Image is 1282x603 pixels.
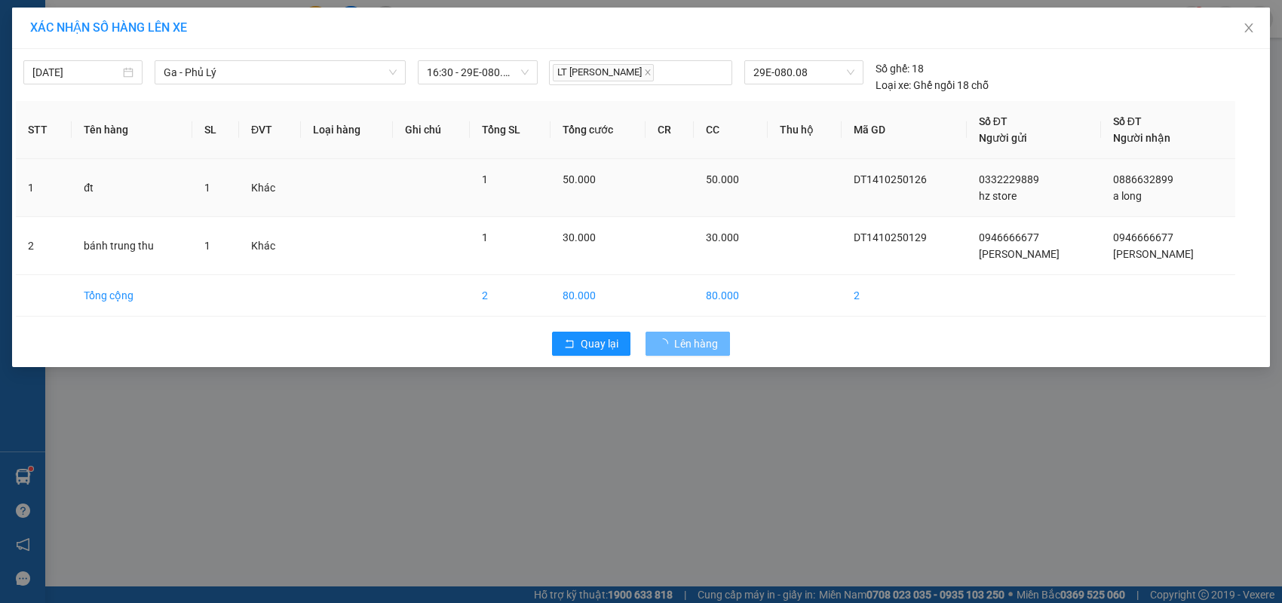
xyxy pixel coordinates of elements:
span: DT1410250129 [142,101,232,117]
td: đt [72,159,192,217]
th: ĐVT [239,101,301,159]
span: rollback [564,338,575,350]
span: [PERSON_NAME] [979,248,1060,260]
span: Số ghế: [876,60,909,77]
th: STT [16,101,72,159]
span: 0946666677 [979,231,1039,243]
th: SL [192,101,239,159]
span: LT [PERSON_NAME] [553,64,654,81]
span: 16:30 - 29E-080.08 [427,61,528,84]
span: DT1410250129 [854,231,927,243]
span: down [388,68,397,77]
span: 29E-080.08 [753,61,854,84]
span: close [1243,22,1255,34]
span: close [644,69,652,76]
th: Tổng SL [470,101,550,159]
td: 80.000 [551,275,646,317]
td: 2 [16,217,72,275]
td: 80.000 [694,275,767,317]
th: Loại hàng [301,101,393,159]
input: 14/10/2025 [32,64,120,81]
button: Close [1228,8,1270,50]
span: Lên hàng [674,335,718,352]
span: a long [1113,190,1142,202]
td: 1 [16,159,72,217]
span: XÁC NHẬN SỐ HÀNG LÊN XE [30,20,187,35]
td: Khác [239,217,301,275]
div: 18 [876,60,924,77]
span: 1 [482,173,488,185]
span: Người nhận [1113,132,1170,144]
button: rollbackQuay lại [552,332,630,356]
td: Khác [239,159,301,217]
span: Số ĐT [1113,115,1142,127]
button: Lên hàng [646,332,730,356]
td: 2 [842,275,966,317]
span: 1 [204,240,210,252]
span: Số ĐT [979,115,1008,127]
th: Ghi chú [393,101,471,159]
strong: CÔNG TY TNHH DỊCH VỤ DU LỊCH THỜI ĐẠI [14,12,136,61]
span: 1 [482,231,488,243]
span: 0332229889 [979,173,1039,185]
div: Ghế ngồi 18 chỗ [876,77,989,93]
span: 0946666677 [1113,231,1173,243]
span: Loại xe: [876,77,911,93]
th: Tổng cước [551,101,646,159]
th: Thu hộ [768,101,842,159]
td: 2 [470,275,550,317]
img: logo [5,54,8,130]
span: Ga - Phủ Lý [164,61,397,84]
th: Mã GD [842,101,966,159]
span: Chuyển phát nhanh: [GEOGRAPHIC_DATA] - [GEOGRAPHIC_DATA] [10,65,140,118]
span: DT1410250126 [854,173,927,185]
th: Tên hàng [72,101,192,159]
span: hz store [979,190,1017,202]
span: 30.000 [563,231,596,243]
th: CC [694,101,767,159]
span: 1 [204,182,210,194]
span: Người gửi [979,132,1027,144]
span: 50.000 [706,173,739,185]
span: [PERSON_NAME] [1113,248,1194,260]
span: 0886632899 [1113,173,1173,185]
span: loading [658,338,674,349]
span: Quay lại [581,335,618,352]
span: 50.000 [563,173,596,185]
td: bánh trung thu [72,217,192,275]
span: 30.000 [706,231,739,243]
td: Tổng cộng [72,275,192,317]
th: CR [646,101,694,159]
